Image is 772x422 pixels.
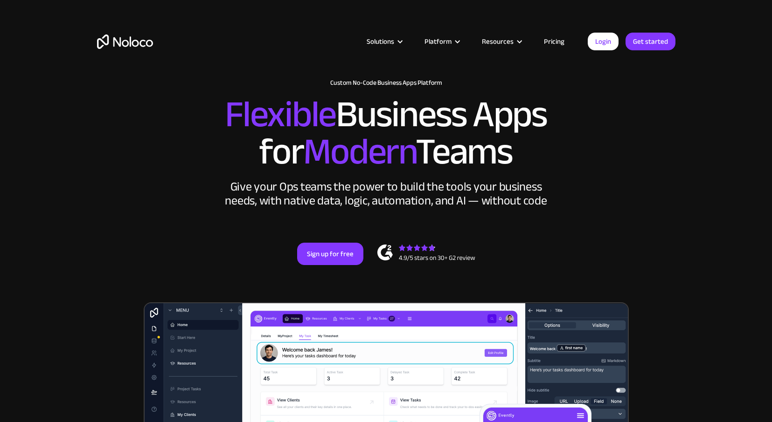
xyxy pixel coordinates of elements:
[626,33,675,50] a: Get started
[355,35,413,48] div: Solutions
[413,35,470,48] div: Platform
[367,35,394,48] div: Solutions
[470,35,532,48] div: Resources
[588,33,619,50] a: Login
[225,80,336,149] span: Flexible
[303,117,416,186] span: Modern
[97,96,675,170] h2: Business Apps for Teams
[482,35,514,48] div: Resources
[97,34,153,49] a: home
[297,243,363,265] a: Sign up for free
[424,35,452,48] div: Platform
[532,35,576,48] a: Pricing
[223,180,549,208] div: Give your Ops teams the power to build the tools your business needs, with native data, logic, au...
